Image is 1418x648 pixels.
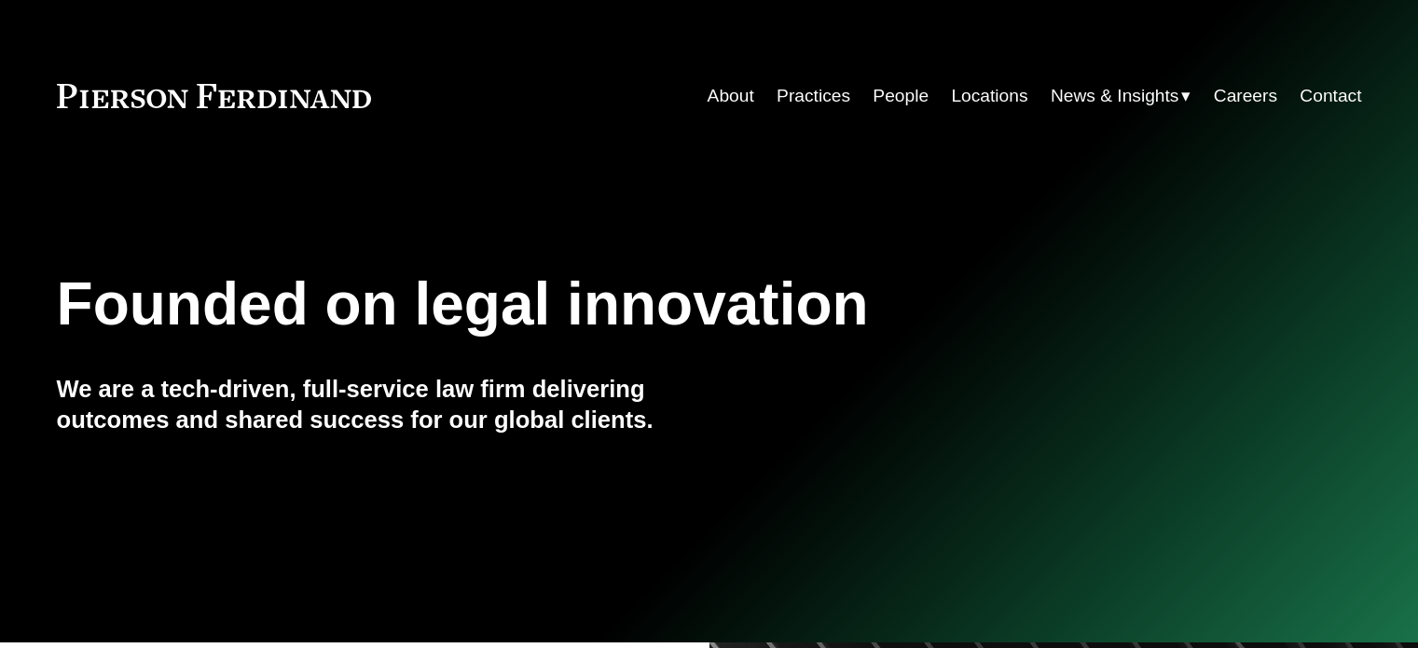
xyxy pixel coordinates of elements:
[873,78,929,114] a: People
[1051,78,1191,114] a: folder dropdown
[777,78,850,114] a: Practices
[1051,80,1179,113] span: News & Insights
[1300,78,1361,114] a: Contact
[57,374,709,434] h4: We are a tech-driven, full-service law firm delivering outcomes and shared success for our global...
[951,78,1027,114] a: Locations
[708,78,754,114] a: About
[57,270,1145,338] h1: Founded on legal innovation
[1214,78,1277,114] a: Careers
